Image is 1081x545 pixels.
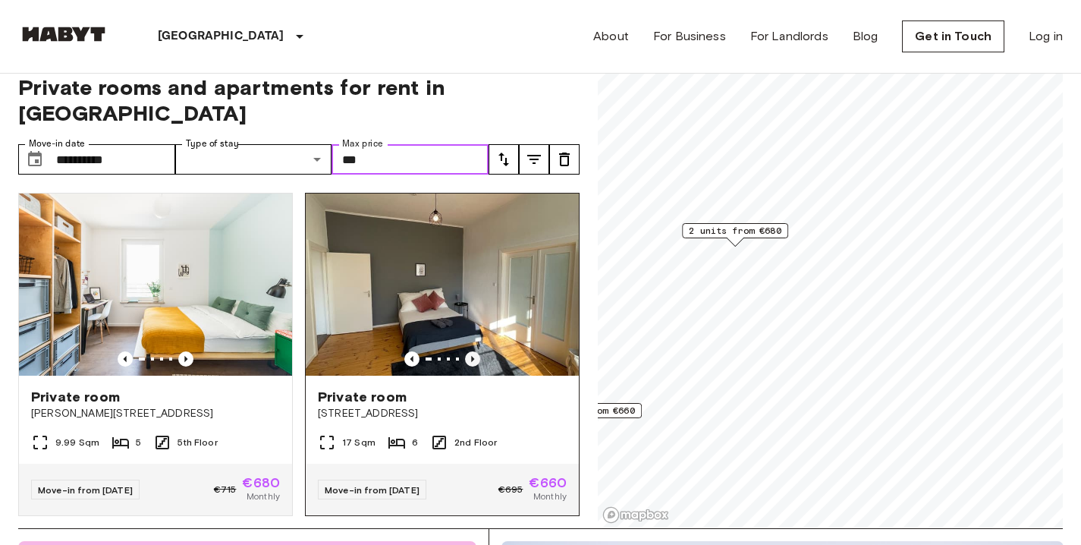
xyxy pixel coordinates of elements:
a: Marketing picture of unit DE-01-030-05HPrevious imagePrevious imagePrivate room[STREET_ADDRESS]17... [305,193,580,516]
span: Monthly [247,490,280,503]
button: tune [519,144,549,175]
span: Move-in from [DATE] [38,484,133,496]
label: Max price [342,137,383,150]
div: Map marker [682,223,788,247]
button: Previous image [465,351,480,367]
span: €660 [529,476,567,490]
span: Private room [31,388,120,406]
span: Private room [318,388,407,406]
span: €695 [498,483,523,496]
canvas: Map [598,56,1063,528]
span: 17 Sqm [342,436,376,449]
span: Private rooms and apartments for rent in [GEOGRAPHIC_DATA] [18,74,580,126]
img: Marketing picture of unit DE-01-08-020-03Q [19,194,292,376]
span: €680 [242,476,280,490]
a: For Business [653,27,726,46]
img: Habyt [18,27,109,42]
a: Get in Touch [902,20,1004,52]
span: 5th Floor [178,436,217,449]
span: Move-in from [DATE] [325,484,420,496]
span: 9.99 Sqm [55,436,99,449]
button: Previous image [178,351,193,367]
button: Previous image [118,351,133,367]
span: Monthly [533,490,567,503]
a: For Landlords [750,27,828,46]
span: €715 [214,483,237,496]
button: Previous image [404,351,420,367]
button: Choose date, selected date is 1 Oct 2025 [20,144,50,175]
a: About [593,27,629,46]
span: [PERSON_NAME][STREET_ADDRESS] [31,406,280,421]
button: tune [549,144,580,175]
span: 2nd Floor [454,436,497,449]
img: Marketing picture of unit DE-01-030-05H [306,194,579,376]
button: tune [489,144,519,175]
span: [STREET_ADDRESS] [318,406,567,421]
a: Blog [853,27,878,46]
a: Marketing picture of unit DE-01-08-020-03QPrevious imagePrevious imagePrivate room[PERSON_NAME][S... [18,193,293,516]
label: Type of stay [186,137,239,150]
p: [GEOGRAPHIC_DATA] [158,27,284,46]
a: Mapbox logo [602,506,669,524]
span: 6 [412,436,418,449]
span: 2 units from €680 [689,224,781,238]
label: Move-in date [29,137,85,150]
span: 1 units from €660 [542,404,635,417]
a: Log in [1029,27,1063,46]
span: 5 [136,436,141,449]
